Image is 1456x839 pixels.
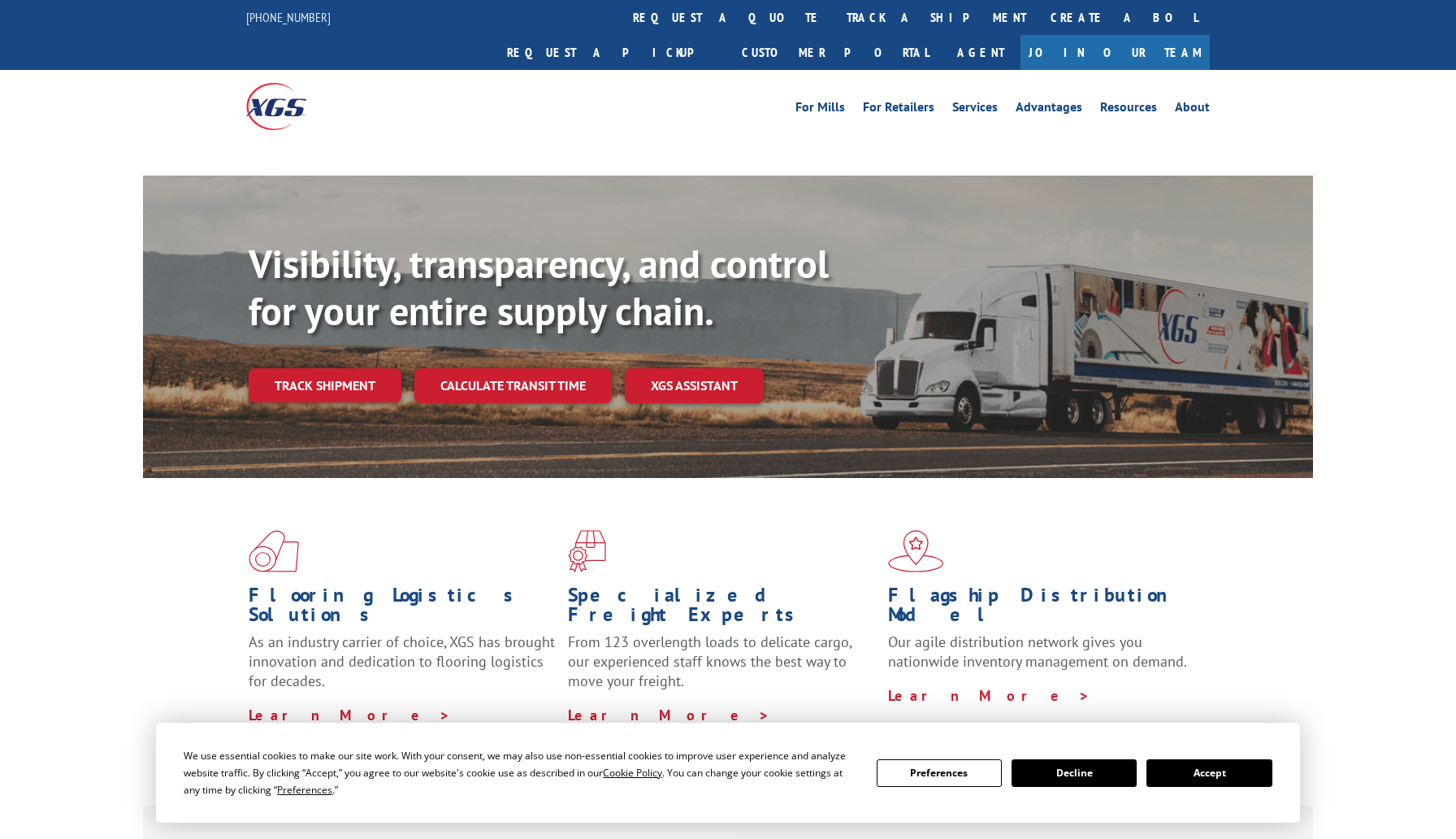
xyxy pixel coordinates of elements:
a: Resources [1100,101,1157,119]
img: xgs-icon-focused-on-flooring-red [568,530,606,572]
a: Customer Portal [730,35,941,70]
button: Accept [1146,759,1272,787]
a: Learn More > [249,706,451,724]
a: Agent [941,35,1020,70]
a: For Mills [795,101,845,119]
div: Cookie Consent Prompt [156,723,1300,823]
span: Preferences [277,783,332,797]
h1: Flagship Distribution Model [888,585,1195,633]
h1: Specialized Freight Experts [568,585,875,633]
b: Visibility, transparency, and control for your entire supply chain. [249,238,829,336]
a: Request a pickup [495,35,730,70]
a: Learn More > [888,686,1090,705]
p: From 123 overlength loads to delicate cargo, our experienced staff knows the best way to move you... [568,633,875,705]
button: Preferences [877,759,1002,787]
h1: Flooring Logistics Solutions [249,585,556,633]
a: About [1175,101,1210,119]
a: Services [952,101,998,119]
div: We use essential cookies to make our site work. With your consent, we may also use non-essential ... [184,747,856,798]
a: Calculate transit time [414,368,612,403]
a: For Retailers [863,101,934,119]
a: [PHONE_NUMBER] [246,9,331,25]
a: Join Our Team [1020,35,1210,70]
a: Advantages [1016,101,1082,119]
img: xgs-icon-flagship-distribution-model-red [888,530,944,572]
span: Our agile distribution network gives you nationwide inventory management on demand. [888,633,1187,671]
a: XGS ASSISTANT [625,368,764,403]
button: Decline [1012,759,1137,787]
img: xgs-icon-total-supply-chain-intelligence-red [249,530,299,572]
a: Learn More > [568,706,770,724]
span: As an industry carrier of choice, XGS has brought innovation and dedication to flooring logistics... [249,633,555,690]
a: Track shipment [249,368,401,402]
span: Cookie Policy [603,766,662,780]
